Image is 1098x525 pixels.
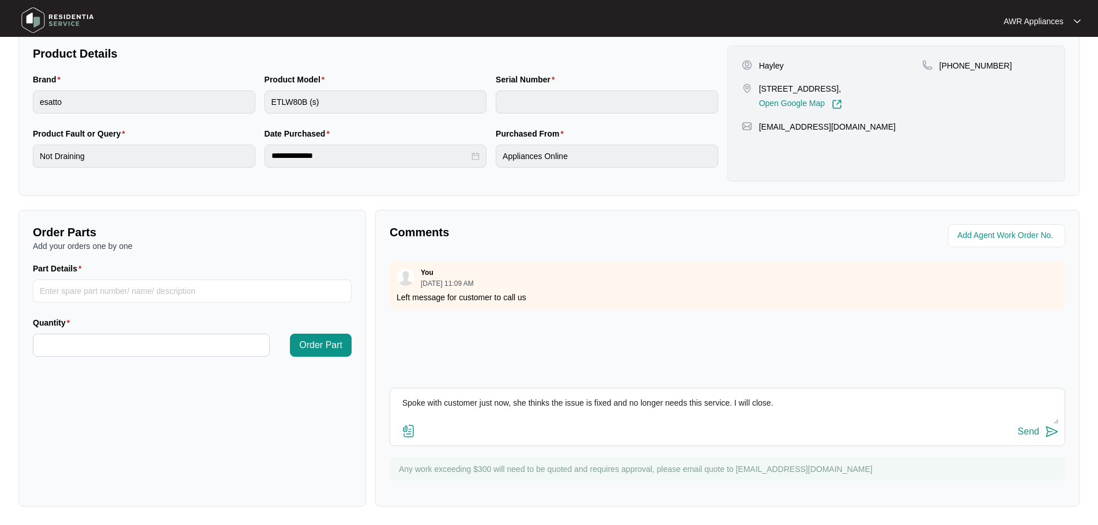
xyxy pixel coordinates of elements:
[33,74,65,85] label: Brand
[496,145,718,168] input: Purchased From
[33,46,718,62] p: Product Details
[759,121,896,133] p: [EMAIL_ADDRESS][DOMAIN_NAME]
[397,269,414,286] img: user.svg
[17,3,98,37] img: residentia service logo
[265,128,334,139] label: Date Purchased
[1018,424,1059,440] button: Send
[33,90,255,114] input: Brand
[265,90,487,114] input: Product Model
[33,280,352,303] input: Part Details
[759,83,842,95] p: [STREET_ADDRESS],
[1003,16,1063,27] p: AWR Appliances
[496,128,568,139] label: Purchased From
[421,280,474,287] p: [DATE] 11:09 AM
[390,224,719,240] p: Comments
[402,424,416,438] img: file-attachment-doc.svg
[271,150,470,162] input: Date Purchased
[742,121,752,131] img: map-pin
[1018,426,1039,437] div: Send
[1045,425,1059,439] img: send-icon.svg
[496,90,718,114] input: Serial Number
[299,338,342,352] span: Order Part
[421,268,433,277] p: You
[399,463,1059,475] p: Any work exceeding $300 will need to be quoted and requires approval, please email quote to [EMAI...
[496,74,559,85] label: Serial Number
[33,263,86,274] label: Part Details
[957,229,1058,243] input: Add Agent Work Order No.
[33,240,352,252] p: Add your orders one by one
[33,334,269,356] input: Quantity
[33,128,130,139] label: Product Fault or Query
[33,224,352,240] p: Order Parts
[1074,18,1081,24] img: dropdown arrow
[33,145,255,168] input: Product Fault or Query
[265,74,330,85] label: Product Model
[832,99,842,109] img: Link-External
[290,334,352,357] button: Order Part
[759,99,842,109] a: Open Google Map
[33,317,74,328] label: Quantity
[396,394,1059,424] textarea: Spoke with customer just now, she thinks the issue is fixed and no longer needs this service. I w...
[922,60,933,70] img: map-pin
[742,83,752,93] img: map-pin
[759,60,784,71] p: Hayley
[742,60,752,70] img: user-pin
[939,60,1012,71] p: [PHONE_NUMBER]
[397,292,1058,303] p: Left message for customer to call us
